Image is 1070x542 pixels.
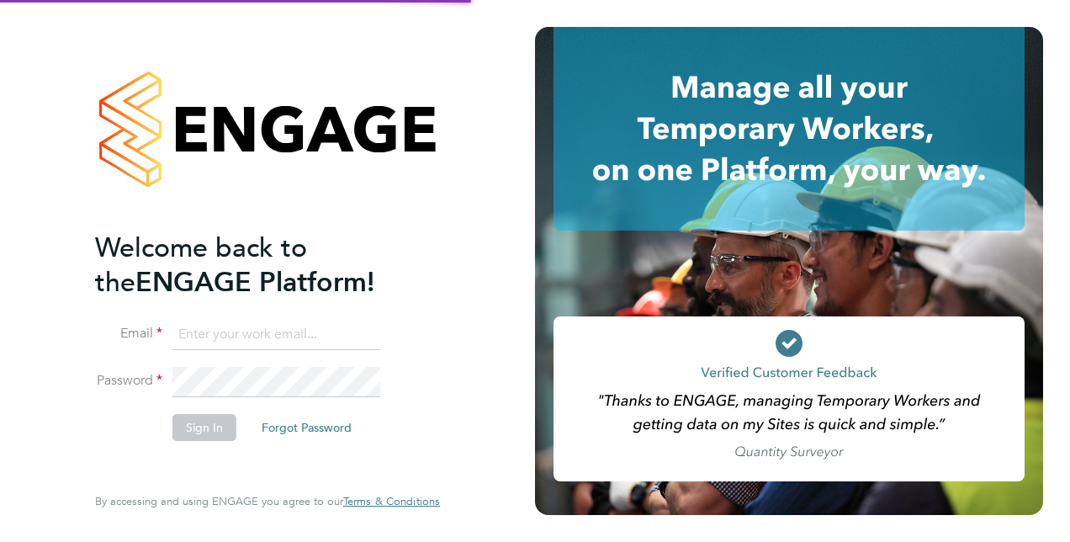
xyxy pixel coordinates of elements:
[172,320,380,350] input: Enter your work email...
[95,372,162,390] label: Password
[343,495,440,508] a: Terms & Conditions
[95,231,423,300] h2: ENGAGE Platform!
[248,414,365,441] button: Forgot Password
[95,325,162,343] label: Email
[95,494,440,508] span: By accessing and using ENGAGE you agree to our
[172,414,236,441] button: Sign In
[343,494,440,508] span: Terms & Conditions
[95,231,307,299] span: Welcome back to the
